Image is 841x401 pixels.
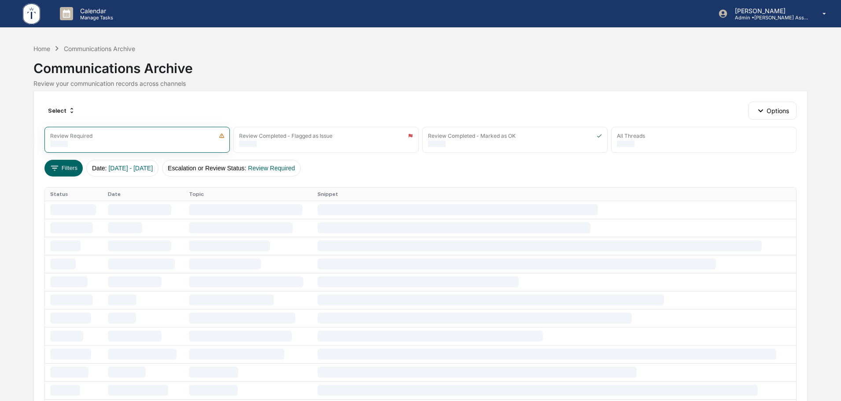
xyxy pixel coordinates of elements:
button: Escalation or Review Status:Review Required [162,160,301,177]
p: Manage Tasks [73,15,118,21]
span: [DATE] - [DATE] [108,165,153,172]
div: Communications Archive [33,53,807,76]
div: Communications Archive [64,45,135,52]
div: Review Completed - Flagged as Issue [239,132,332,139]
th: Date [103,188,184,201]
div: Select [44,103,79,118]
div: Home [33,45,50,52]
div: Review Completed - Marked as OK [428,132,516,139]
div: All Threads [617,132,645,139]
th: Snippet [312,188,796,201]
span: Review Required [248,165,295,172]
img: icon [219,133,225,139]
button: Date:[DATE] - [DATE] [86,160,159,177]
p: Calendar [73,7,118,15]
div: Review Required [50,132,92,139]
button: Filters [44,160,83,177]
p: Admin • [PERSON_NAME] Asset Management LLC [728,15,810,21]
div: Review your communication records across channels [33,80,807,87]
p: [PERSON_NAME] [728,7,810,15]
img: icon [408,133,413,139]
img: icon [597,133,602,139]
img: logo [21,2,42,26]
th: Topic [184,188,312,201]
th: Status [45,188,102,201]
button: Options [748,102,796,119]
